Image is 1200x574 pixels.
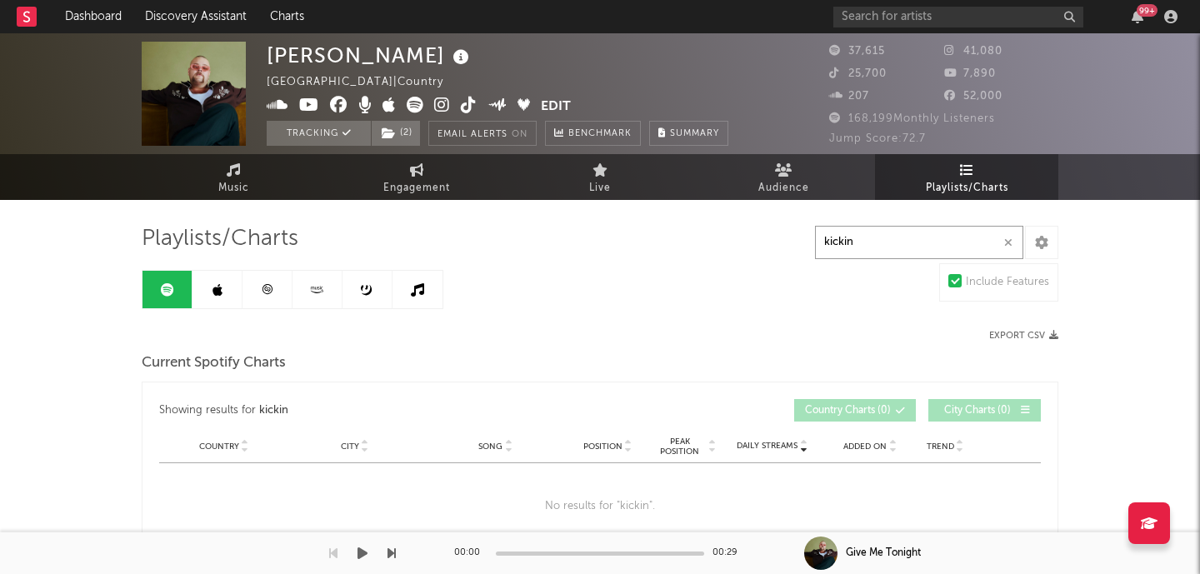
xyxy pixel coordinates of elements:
[545,121,641,146] a: Benchmark
[1132,10,1143,23] button: 99+
[372,121,420,146] button: (2)
[371,121,421,146] span: ( 2 )
[199,442,239,452] span: Country
[989,331,1058,341] button: Export CSV
[454,543,487,563] div: 00:00
[325,154,508,200] a: Engagement
[815,226,1023,259] input: Search Playlists/Charts
[159,399,600,422] div: Showing results for
[944,91,1002,102] span: 52,000
[928,399,1041,422] button: City Charts(0)
[267,121,371,146] button: Tracking
[383,178,450,198] span: Engagement
[692,154,875,200] a: Audience
[649,121,728,146] button: Summary
[670,129,719,138] span: Summary
[829,91,869,102] span: 207
[478,442,502,452] span: Song
[927,442,954,452] span: Trend
[267,42,473,69] div: [PERSON_NAME]
[541,97,571,117] button: Edit
[758,178,809,198] span: Audience
[142,353,286,373] span: Current Spotify Charts
[589,178,611,198] span: Live
[944,46,1002,57] span: 41,080
[846,546,921,561] div: Give Me Tonight
[829,133,926,144] span: Jump Score: 72.7
[568,124,632,144] span: Benchmark
[142,229,298,249] span: Playlists/Charts
[218,178,249,198] span: Music
[159,463,1041,550] div: No results for " kickin ".
[794,399,916,422] button: Country Charts(0)
[653,437,706,457] span: Peak Position
[583,442,622,452] span: Position
[142,154,325,200] a: Music
[829,46,885,57] span: 37,615
[966,272,1049,292] div: Include Features
[737,440,797,452] span: Daily Streams
[829,113,995,124] span: 168,199 Monthly Listeners
[1137,4,1157,17] div: 99 +
[267,72,462,92] div: [GEOGRAPHIC_DATA] | Country
[843,442,887,452] span: Added On
[512,130,527,139] em: On
[259,401,288,421] div: kickin
[341,442,359,452] span: City
[944,68,996,79] span: 7,890
[508,154,692,200] a: Live
[829,68,887,79] span: 25,700
[833,7,1083,27] input: Search for artists
[875,154,1058,200] a: Playlists/Charts
[712,543,746,563] div: 00:29
[805,406,891,416] span: Country Charts ( 0 )
[939,406,1016,416] span: City Charts ( 0 )
[428,121,537,146] button: Email AlertsOn
[926,178,1008,198] span: Playlists/Charts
